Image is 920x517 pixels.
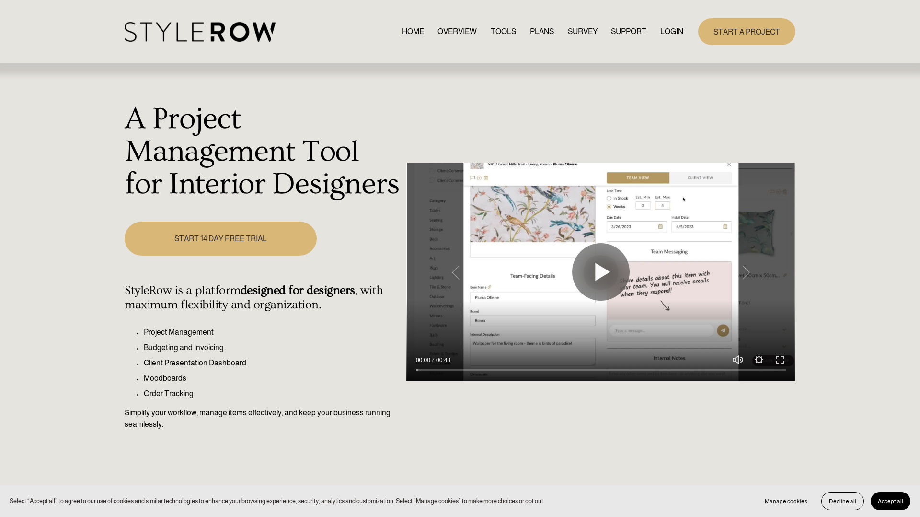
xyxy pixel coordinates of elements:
span: Decline all [829,498,856,505]
div: Duration [433,355,453,365]
a: HOME [402,25,424,38]
button: Accept all [871,492,910,510]
button: Decline all [821,492,864,510]
p: Simplify your workflow, manage items effectively, and keep your business running seamlessly. [125,407,401,430]
span: SUPPORT [611,26,646,37]
h1: A Project Management Tool for Interior Designers [125,103,401,200]
a: folder dropdown [611,25,646,38]
input: Seek [416,367,786,374]
p: Client Presentation Dashboard [144,357,401,369]
a: PLANS [530,25,554,38]
a: SURVEY [568,25,598,38]
a: START A PROJECT [698,18,795,45]
button: Play [572,243,630,301]
a: OVERVIEW [437,25,477,38]
p: Budgeting and Invoicing [144,342,401,353]
span: Manage cookies [765,498,807,505]
p: Project Management [144,327,401,338]
a: TOOLS [491,25,516,38]
p: Moodboards [144,373,401,384]
p: Order Tracking [144,388,401,399]
a: LOGIN [660,25,683,38]
a: START 14 DAY FREE TRIAL [125,222,316,256]
img: StyleRow [125,22,276,42]
div: Current time [416,355,433,365]
h4: StyleRow is a platform , with maximum flexibility and organization. [125,283,401,312]
strong: designed for designers [241,283,355,297]
p: Select “Accept all” to agree to our use of cookies and similar technologies to enhance your brows... [10,496,545,505]
span: Accept all [878,498,903,505]
button: Manage cookies [758,492,815,510]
